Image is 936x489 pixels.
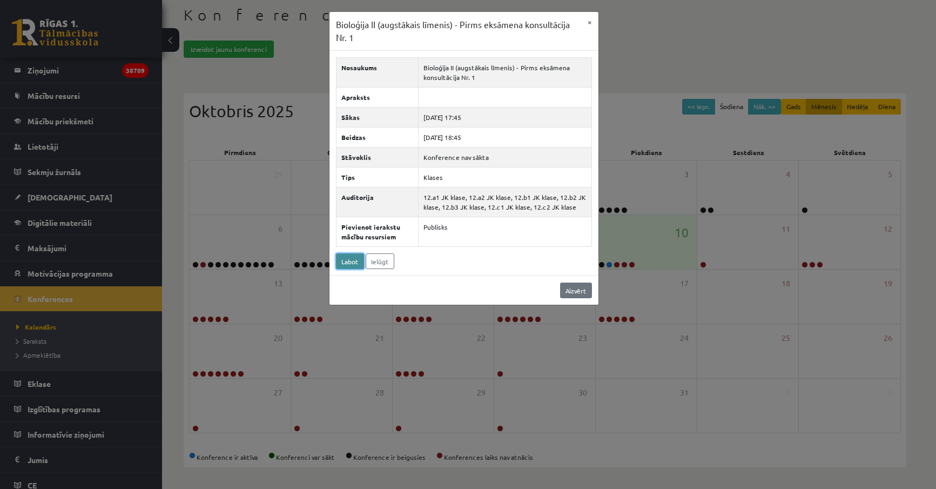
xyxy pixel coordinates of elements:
th: Sākas [336,108,419,128]
td: [DATE] 18:45 [418,128,591,148]
td: Publisks [418,217,591,247]
a: Aizvērt [560,283,592,298]
a: Ielūgt [366,253,394,269]
td: Klases [418,168,591,187]
th: Tips [336,168,419,187]
th: Stāvoklis [336,148,419,168]
h3: Bioloģija II (augstākais līmenis) - Pirms eksāmena konsultācija Nr. 1 [336,18,581,44]
th: Pievienot ierakstu mācību resursiem [336,217,419,247]
td: Konference nav sākta [418,148,591,168]
th: Apraksts [336,88,419,108]
th: Beidzas [336,128,419,148]
th: Nosaukums [336,58,419,88]
td: Bioloģija II (augstākais līmenis) - Pirms eksāmena konsultācija Nr. 1 [418,58,591,88]
th: Auditorija [336,187,419,217]
a: Labot [336,253,364,269]
button: × [581,12,598,32]
td: 12.a1 JK klase, 12.a2 JK klase, 12.b1 JK klase, 12.b2 JK klase, 12.b3 JK klase, 12.c1 JK klase, 1... [418,187,591,217]
td: [DATE] 17:45 [418,108,591,128]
